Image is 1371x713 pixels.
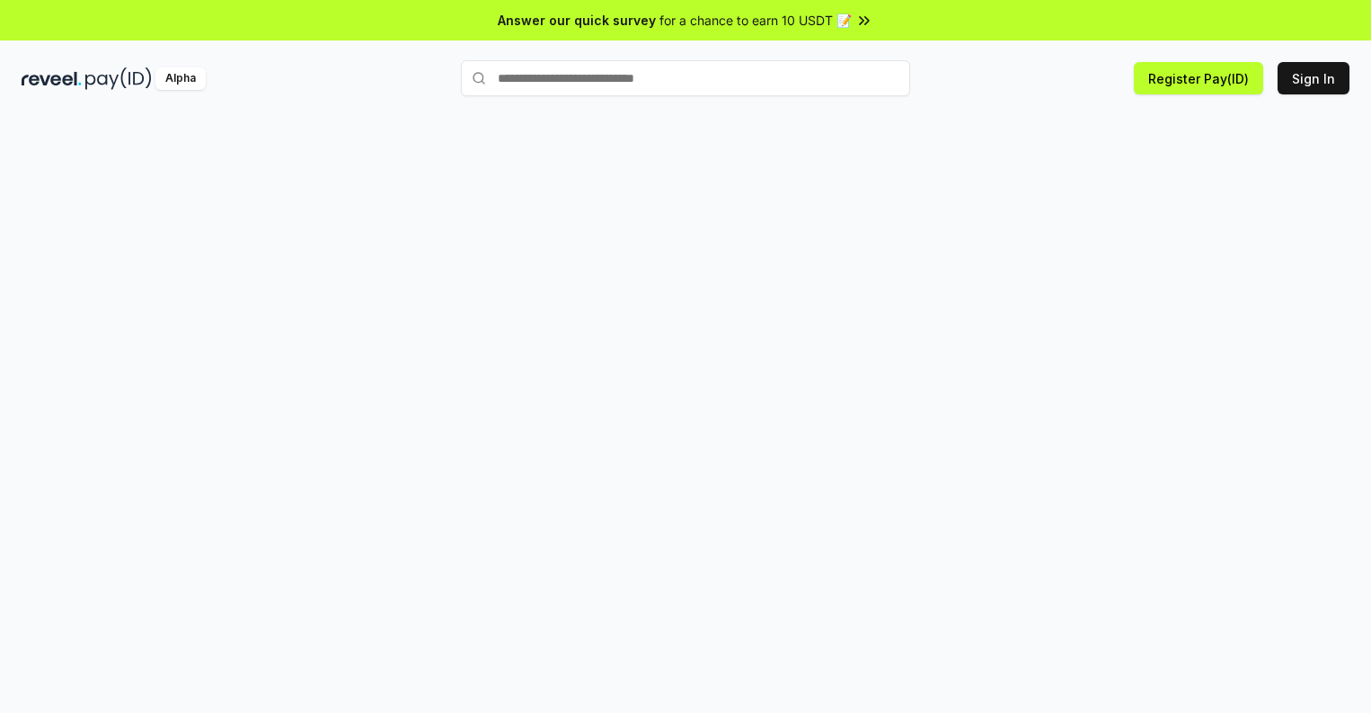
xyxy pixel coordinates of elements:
[498,11,656,30] span: Answer our quick survey
[85,67,152,90] img: pay_id
[155,67,206,90] div: Alpha
[1134,62,1263,94] button: Register Pay(ID)
[1278,62,1349,94] button: Sign In
[659,11,852,30] span: for a chance to earn 10 USDT 📝
[22,67,82,90] img: reveel_dark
